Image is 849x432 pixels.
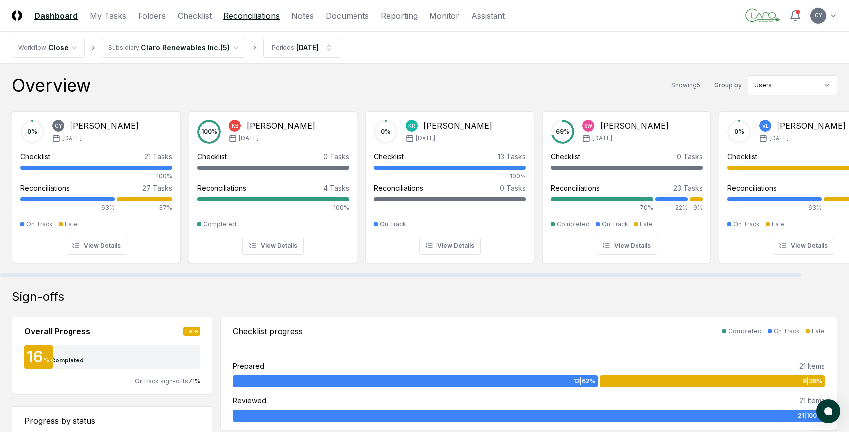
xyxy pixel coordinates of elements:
[65,220,77,229] div: Late
[551,151,580,162] div: Checklist
[381,10,418,22] a: Reporting
[142,183,172,193] div: 27 Tasks
[326,10,369,22] a: Documents
[197,183,246,193] div: Reconciliations
[706,80,708,91] div: |
[714,82,742,88] label: Group by
[803,377,823,386] span: 8 | 38 %
[690,203,703,212] div: 9%
[117,203,172,212] div: 37%
[573,377,596,386] span: 13 | 62 %
[809,7,827,25] button: CY
[233,361,264,371] div: Prepared
[815,12,822,19] span: CY
[178,10,212,22] a: Checklist
[24,349,43,365] div: 16
[799,395,825,406] div: 21 Items
[727,151,757,162] div: Checklist
[12,38,341,58] nav: breadcrumb
[233,325,303,337] div: Checklist progress
[762,122,769,130] span: VL
[43,356,84,365] div: % Completed
[55,122,62,130] span: CY
[272,43,294,52] div: Periods
[20,203,115,212] div: 63%
[655,203,688,212] div: 22%
[20,151,50,162] div: Checklist
[233,395,266,406] div: Reviewed
[374,151,404,162] div: Checklist
[12,75,91,95] div: Overview
[20,172,172,181] div: 100%
[416,134,435,143] span: [DATE]
[551,183,600,193] div: Reconciliations
[799,361,825,371] div: 21 Items
[773,237,834,255] button: View Details
[419,237,481,255] button: View Details
[323,183,349,193] div: 4 Tasks
[242,237,304,255] button: View Details
[239,134,259,143] span: [DATE]
[733,220,760,229] div: On Track
[203,220,236,229] div: Completed
[12,10,22,21] img: Logo
[728,327,762,336] div: Completed
[596,237,657,255] button: View Details
[26,220,53,229] div: On Track
[66,237,127,255] button: View Details
[673,183,703,193] div: 23 Tasks
[500,183,526,193] div: 0 Tasks
[34,10,78,22] a: Dashboard
[727,203,822,212] div: 63%
[138,10,166,22] a: Folders
[323,151,349,162] div: 0 Tasks
[223,10,280,22] a: Reconciliations
[365,103,534,263] a: 0%KR[PERSON_NAME][DATE]Checklist13 Tasks100%Reconciliations0 TasksOn TrackView Details
[188,377,200,385] span: 71 %
[12,103,181,263] a: 0%CY[PERSON_NAME][DATE]Checklist21 Tasks100%Reconciliations27 Tasks63%37%On TrackLateView Details
[183,327,200,336] div: Late
[247,120,315,132] div: [PERSON_NAME]
[640,220,653,229] div: Late
[62,134,82,143] span: [DATE]
[408,122,415,130] span: KR
[135,377,188,385] span: On track sign-offs
[380,220,406,229] div: On Track
[542,103,711,263] a: 69%SW[PERSON_NAME][DATE]Checklist0 TasksReconciliations23 Tasks70%22%9%CompletedOn TrackLateView ...
[671,81,700,90] div: Showing 5
[816,399,840,423] button: atlas-launcher
[592,134,612,143] span: [DATE]
[24,415,200,427] div: Progress by status
[727,183,777,193] div: Reconciliations
[769,134,789,143] span: [DATE]
[12,289,837,305] div: Sign-offs
[774,327,800,336] div: On Track
[70,120,139,132] div: [PERSON_NAME]
[197,203,349,212] div: 100%
[812,327,825,336] div: Late
[20,183,70,193] div: Reconciliations
[798,411,823,420] span: 21 | 100 %
[744,8,781,24] img: Claro Renewables logo
[144,151,172,162] div: 21 Tasks
[777,120,846,132] div: [PERSON_NAME]
[108,43,139,52] div: Subsidiary
[197,151,227,162] div: Checklist
[296,42,319,53] div: [DATE]
[551,203,653,212] div: 70%
[772,220,784,229] div: Late
[263,38,341,58] button: Periods[DATE]
[429,10,459,22] a: Monitor
[374,183,423,193] div: Reconciliations
[600,120,669,132] div: [PERSON_NAME]
[677,151,703,162] div: 0 Tasks
[189,103,357,263] a: 100%KB[PERSON_NAME][DATE]Checklist0 TasksReconciliations4 Tasks100%CompletedView Details
[220,317,838,430] a: Checklist progressCompletedOn TrackLatePrepared21 Items13|62%8|38%Reviewed21 Items21|100%
[291,10,314,22] a: Notes
[424,120,492,132] div: [PERSON_NAME]
[374,172,526,181] div: 100%
[90,10,126,22] a: My Tasks
[584,122,592,130] span: SW
[232,122,238,130] span: KB
[498,151,526,162] div: 13 Tasks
